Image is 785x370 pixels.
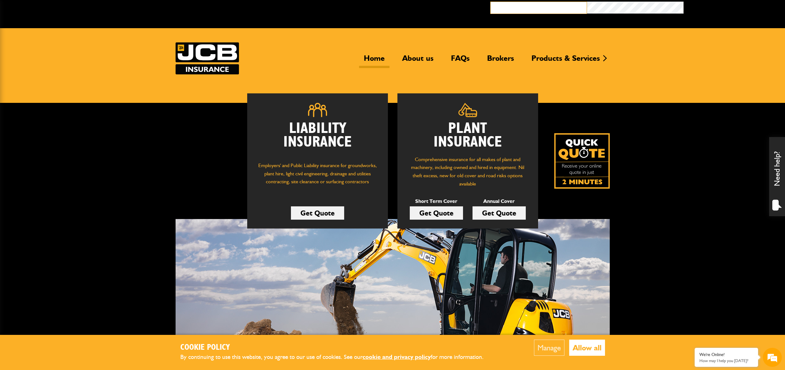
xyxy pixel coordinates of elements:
[257,122,378,155] h2: Liability Insurance
[699,352,753,357] div: We're Online!
[410,197,463,205] p: Short Term Cover
[180,343,494,353] h2: Cookie Policy
[446,53,474,68] a: FAQs
[473,197,526,205] p: Annual Cover
[534,340,564,356] button: Manage
[407,122,529,149] h2: Plant Insurance
[359,53,389,68] a: Home
[769,137,785,216] div: Need help?
[410,206,463,220] a: Get Quote
[397,53,438,68] a: About us
[473,206,526,220] a: Get Quote
[407,155,529,188] p: Comprehensive insurance for all makes of plant and machinery, including owned and hired in equipm...
[569,340,605,356] button: Allow all
[699,358,753,363] p: How may I help you today?
[257,161,378,192] p: Employers' and Public Liability insurance for groundworks, plant hire, light civil engineering, d...
[527,53,605,68] a: Products & Services
[180,352,494,362] p: By continuing to use this website, you agree to our use of cookies. See our for more information.
[291,206,344,220] a: Get Quote
[684,2,780,11] button: Broker Login
[554,133,610,189] img: Quick Quote
[176,42,239,74] a: JCB Insurance Services
[554,133,610,189] a: Get your insurance quote isn just 2-minutes
[482,53,519,68] a: Brokers
[176,42,239,74] img: JCB Insurance Services logo
[363,353,431,361] a: cookie and privacy policy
